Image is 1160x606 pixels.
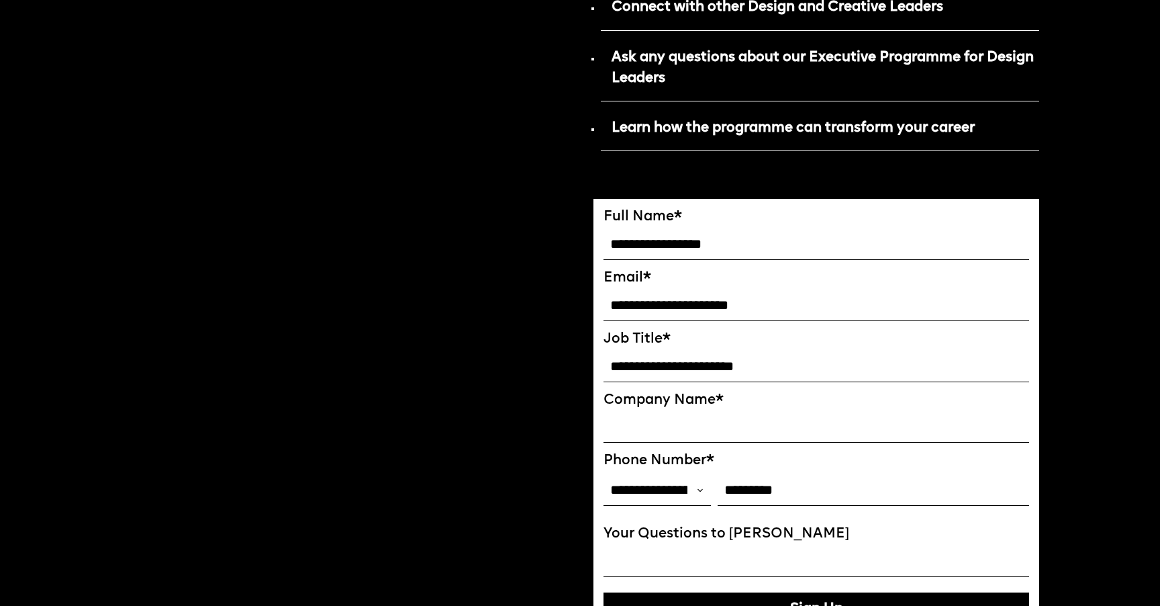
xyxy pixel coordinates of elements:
strong: Learn how the programme can transform your career [612,121,975,135]
label: Email [603,270,1029,287]
label: Your Questions to [PERSON_NAME] [603,526,1029,543]
label: Job Title [603,331,1029,348]
label: Company Name [603,392,1029,409]
label: Phone Number [603,453,1029,470]
label: Full Name [603,209,1029,226]
strong: Ask any questions about our Executive Programme for Design Leaders [612,50,1034,85]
